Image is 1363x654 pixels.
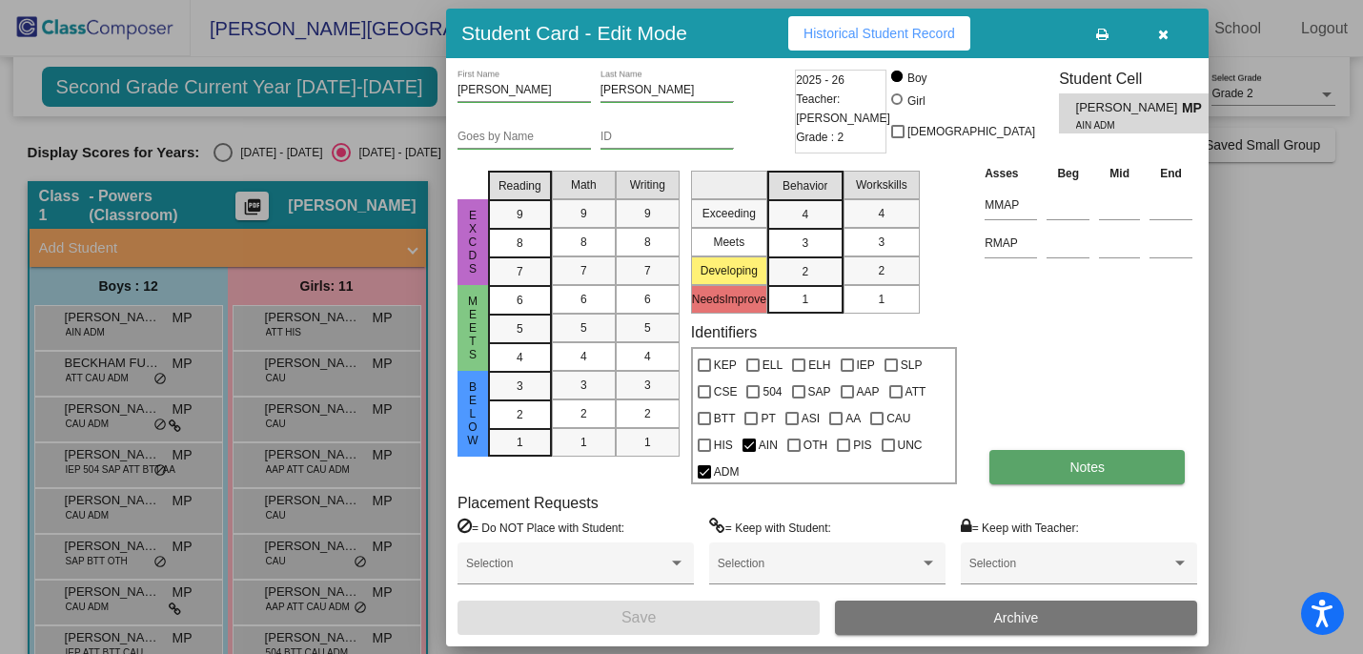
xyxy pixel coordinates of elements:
span: 4 [878,205,885,222]
span: Teacher: [PERSON_NAME] [796,90,890,128]
span: 3 [517,378,523,395]
span: 9 [517,206,523,223]
span: 4 [802,206,808,223]
span: 7 [644,262,651,279]
span: 1 [878,291,885,308]
span: 2 [644,405,651,422]
span: 2 [802,263,808,280]
span: 1 [644,434,651,451]
span: 2 [517,406,523,423]
span: Behavior [783,177,827,194]
span: Archive [994,610,1039,625]
span: Math [571,176,597,194]
label: Identifiers [691,323,757,341]
th: Beg [1042,163,1094,184]
span: Below [464,380,481,447]
span: 6 [517,292,523,309]
input: assessment [985,229,1037,257]
span: Workskills [856,176,907,194]
span: Writing [630,176,665,194]
span: 6 [580,291,587,308]
span: HIS [714,434,733,457]
span: 4 [580,348,587,365]
span: SAP [808,380,831,403]
button: Historical Student Record [788,16,970,51]
span: 6 [644,291,651,308]
span: AA [845,407,861,430]
button: Archive [835,601,1197,635]
span: [DEMOGRAPHIC_DATA] [907,120,1035,143]
span: ADM [714,460,740,483]
input: assessment [985,191,1037,219]
th: Mid [1094,163,1145,184]
span: 7 [580,262,587,279]
span: 3 [580,377,587,394]
label: Placement Requests [458,494,599,512]
button: Save [458,601,820,635]
span: BTT [714,407,736,430]
label: = Keep with Teacher: [961,518,1079,537]
span: 5 [517,320,523,337]
span: 3 [644,377,651,394]
span: AIN [759,434,778,457]
th: End [1145,163,1197,184]
span: ATT [905,380,926,403]
label: = Do NOT Place with Student: [458,518,624,537]
h3: Student Card - Edit Mode [461,21,687,45]
span: UNC [898,434,923,457]
span: 8 [644,234,651,251]
span: OTH [804,434,827,457]
span: 1 [517,434,523,451]
div: Boy [906,70,927,87]
span: 1 [580,434,587,451]
span: 9 [580,205,587,222]
span: 2 [878,262,885,279]
span: ASI [802,407,820,430]
span: MP [1182,98,1209,118]
span: 4 [517,349,523,366]
span: KEP [714,354,737,377]
span: ELH [808,354,830,377]
span: ELL [763,354,783,377]
span: excds [464,209,481,276]
span: CSE [714,380,738,403]
span: AIN ADM [1076,118,1169,133]
div: Girl [906,92,926,110]
th: Asses [980,163,1042,184]
span: 1 [802,291,808,308]
span: PIS [853,434,871,457]
span: Reading [498,177,541,194]
span: 7 [517,263,523,280]
span: CAU [886,407,910,430]
span: 504 [763,380,782,403]
span: Grade : 2 [796,128,844,147]
h3: Student Cell [1059,70,1225,88]
span: AAP [857,380,880,403]
span: 3 [802,235,808,252]
span: 4 [644,348,651,365]
span: 5 [644,319,651,337]
span: [PERSON_NAME] [1076,98,1182,118]
span: IEP [857,354,875,377]
span: SLP [901,354,923,377]
span: 2025 - 26 [796,71,844,90]
span: 5 [580,319,587,337]
span: MEets [464,295,481,361]
span: 8 [580,234,587,251]
span: PT [761,407,775,430]
span: 3 [878,234,885,251]
input: goes by name [458,131,591,144]
span: 9 [644,205,651,222]
span: 8 [517,235,523,252]
span: Save [621,609,656,625]
button: Notes [989,450,1185,484]
span: Notes [1069,460,1105,475]
label: = Keep with Student: [709,518,831,537]
span: Historical Student Record [804,26,955,41]
span: 2 [580,405,587,422]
